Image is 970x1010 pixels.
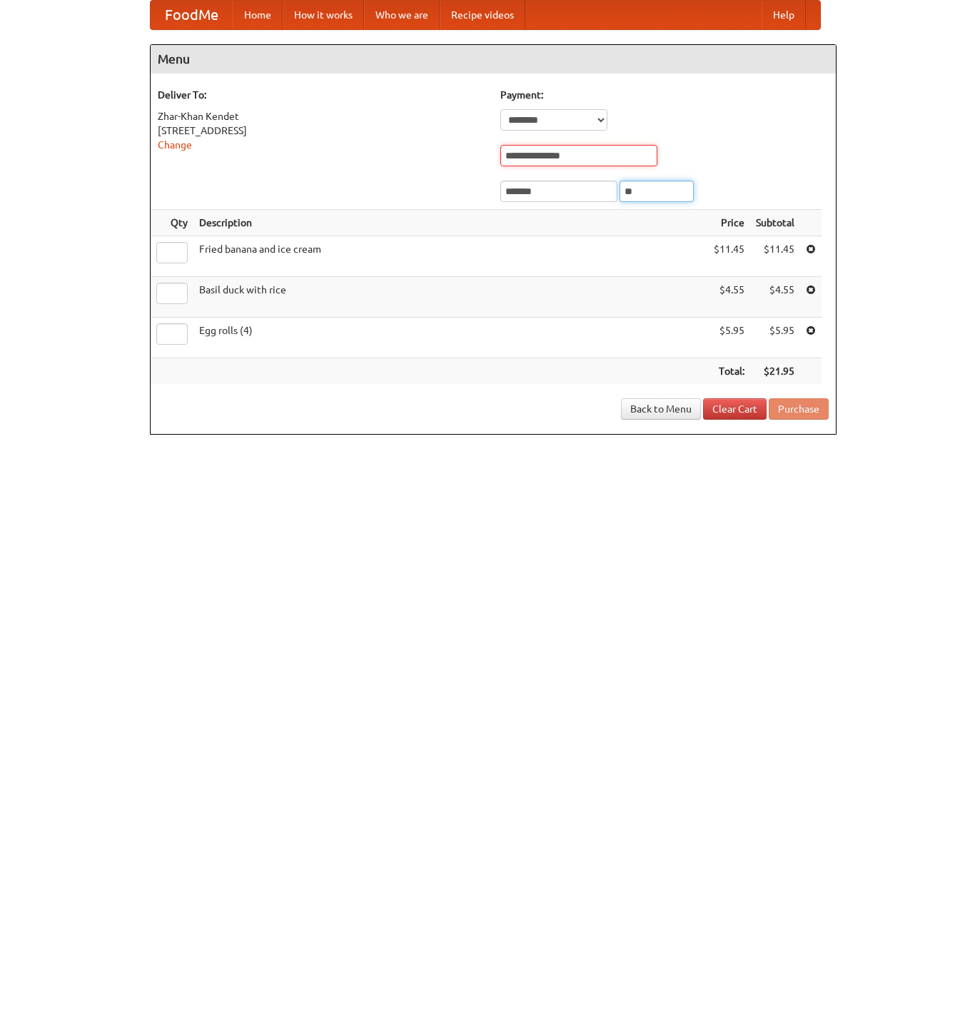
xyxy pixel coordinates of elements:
[762,1,806,29] a: Help
[158,109,486,123] div: Zhar-Khan Kendet
[500,88,829,102] h5: Payment:
[158,88,486,102] h5: Deliver To:
[621,398,701,420] a: Back to Menu
[708,210,750,236] th: Price
[193,236,708,277] td: Fried banana and ice cream
[750,236,800,277] td: $11.45
[283,1,364,29] a: How it works
[364,1,440,29] a: Who we are
[193,318,708,358] td: Egg rolls (4)
[193,210,708,236] th: Description
[158,139,192,151] a: Change
[769,398,829,420] button: Purchase
[750,318,800,358] td: $5.95
[750,358,800,385] th: $21.95
[750,277,800,318] td: $4.55
[151,210,193,236] th: Qty
[750,210,800,236] th: Subtotal
[158,123,486,138] div: [STREET_ADDRESS]
[708,358,750,385] th: Total:
[708,318,750,358] td: $5.95
[151,45,836,74] h4: Menu
[233,1,283,29] a: Home
[708,236,750,277] td: $11.45
[193,277,708,318] td: Basil duck with rice
[703,398,767,420] a: Clear Cart
[708,277,750,318] td: $4.55
[151,1,233,29] a: FoodMe
[440,1,525,29] a: Recipe videos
